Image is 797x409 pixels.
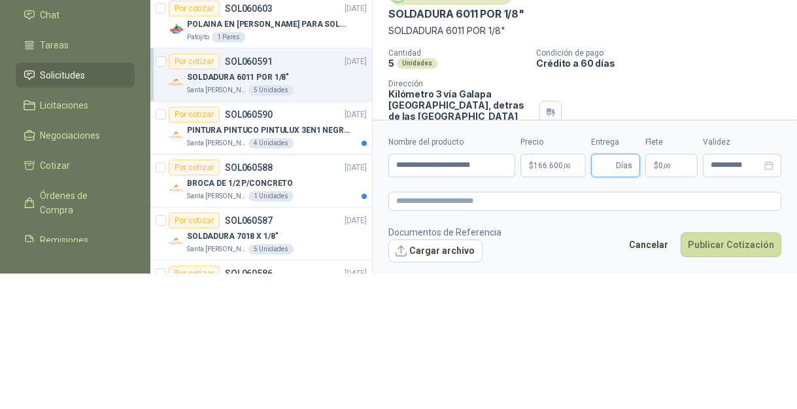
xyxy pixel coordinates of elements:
a: Tareas [16,33,135,58]
a: Por cotizarSOL060590[DATE] Company LogoPINTURA PINTUCO PINTULUX 3EN1 NEGRO X GSanta [PERSON_NAME]... [150,101,372,154]
span: Órdenes de Compra [41,188,122,217]
img: Company Logo [169,234,184,249]
p: SOL060586 [225,269,273,278]
p: [DATE] [345,109,367,121]
p: Santa [PERSON_NAME] [187,244,246,255]
img: Company Logo [169,75,184,90]
p: POLAINA EN [PERSON_NAME] PARA SOLDADOR / ADJUNTAR FICHA TECNICA [187,18,350,31]
div: Por cotizar [169,54,220,69]
a: Por cotizarSOL060586[DATE] [150,260,372,313]
p: Santa [PERSON_NAME] [187,85,246,96]
p: [DATE] [345,3,367,15]
button: Publicar Cotización [681,232,781,257]
p: SOL060603 [225,4,273,13]
p: SOLDADURA 6011 POR 1/8" [388,7,524,21]
label: Flete [645,136,698,149]
span: 0 [658,162,671,169]
div: 5 Unidades [248,244,294,255]
a: Licitaciones [16,93,135,118]
span: Remisiones [41,233,89,247]
img: Company Logo [169,181,184,196]
p: [DATE] [345,215,367,227]
span: Cotizar [41,158,71,173]
span: Chat [41,8,60,22]
span: ,00 [563,162,571,169]
a: Por cotizarSOL060587[DATE] Company LogoSOLDADURA 7018 X 1/8"Santa [PERSON_NAME]5 Unidades [150,207,372,260]
div: 5 Unidades [248,85,294,96]
p: $ 0,00 [645,154,698,177]
p: SOL060587 [225,216,273,225]
p: Crédito a 60 días [536,58,792,69]
a: Por cotizarSOL060591[DATE] Company LogoSOLDADURA 6011 POR 1/8"Santa [PERSON_NAME]5 Unidades [150,48,372,101]
p: SOLDADURA 6011 POR 1/8" [187,71,289,84]
p: Santa [PERSON_NAME] [187,138,246,149]
div: Por cotizar [169,266,220,281]
p: Patojito [187,32,209,43]
span: Días [616,154,632,177]
p: 5 [388,58,394,69]
p: SOL060591 [225,57,273,66]
label: Precio [520,136,586,149]
p: $166.600,00 [520,154,586,177]
p: Kilómetro 3 vía Galapa [GEOGRAPHIC_DATA], detras de las [GEOGRAPHIC_DATA][PERSON_NAME], [GEOGRAPH... [388,88,534,144]
div: Por cotizar [169,107,220,122]
p: [DATE] [345,162,367,174]
p: SOL060588 [225,163,273,172]
p: SOL060590 [225,110,273,119]
p: Cantidad [388,48,526,58]
span: ,00 [663,162,671,169]
a: Remisiones [16,228,135,253]
div: Unidades [397,58,437,69]
p: Documentos de Referencia [388,225,501,240]
label: Entrega [591,136,640,149]
a: Cotizar [16,153,135,178]
span: 166.600 [534,162,571,169]
div: Por cotizar [169,213,220,228]
button: Cancelar [622,232,675,257]
span: Negociaciones [41,128,101,143]
p: SOLDADURA 7018 X 1/8" [187,230,278,243]
div: 4 Unidades [248,138,294,149]
img: Company Logo [169,22,184,37]
p: Santa [PERSON_NAME] [187,191,246,202]
p: SOLDADURA 6011 POR 1/8" [388,24,781,38]
img: Company Logo [169,128,184,143]
p: BROCA DE 1/2 P/CONCRETO [187,177,293,190]
a: Negociaciones [16,123,135,148]
div: Por cotizar [169,160,220,175]
label: Nombre del producto [388,136,515,149]
span: Solicitudes [41,68,86,82]
a: Solicitudes [16,63,135,88]
div: 1 Pares [212,32,245,43]
a: Por cotizarSOL060588[DATE] Company LogoBROCA DE 1/2 P/CONCRETOSanta [PERSON_NAME]1 Unidades [150,154,372,207]
p: PINTURA PINTUCO PINTULUX 3EN1 NEGRO X G [187,124,350,137]
button: Cargar archivo [388,240,483,263]
span: Tareas [41,38,69,52]
span: Licitaciones [41,98,89,113]
a: Órdenes de Compra [16,183,135,222]
a: Chat [16,3,135,27]
p: Condición de pago [536,48,792,58]
label: Validez [703,136,781,149]
p: Dirección [388,79,534,88]
div: Por cotizar [169,1,220,16]
div: 1 Unidades [248,191,294,202]
p: [DATE] [345,56,367,68]
p: [DATE] [345,268,367,280]
span: $ [654,162,658,169]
